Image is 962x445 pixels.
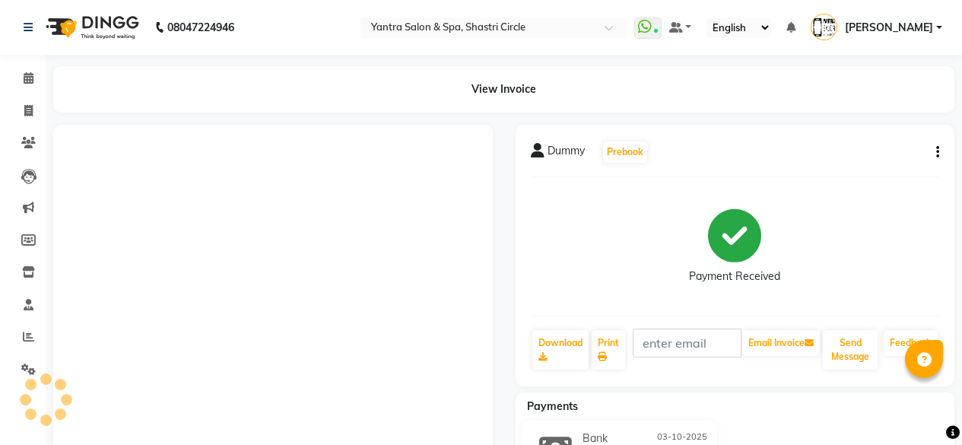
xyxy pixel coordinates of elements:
a: Download [532,330,589,370]
b: 08047224946 [167,6,234,49]
input: enter email [633,329,742,358]
div: Payment Received [689,269,780,284]
button: Prebook [603,141,647,163]
button: Send Message [823,330,878,370]
img: Arvind [811,14,837,40]
a: Print [592,330,625,370]
button: Email Invoice [742,330,820,356]
span: [PERSON_NAME] [845,20,933,36]
div: View Invoice [53,66,954,113]
a: Feedback [884,330,938,356]
iframe: chat widget [898,384,947,430]
span: Payments [527,399,578,413]
img: logo [39,6,143,49]
span: Dummy [548,143,585,164]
